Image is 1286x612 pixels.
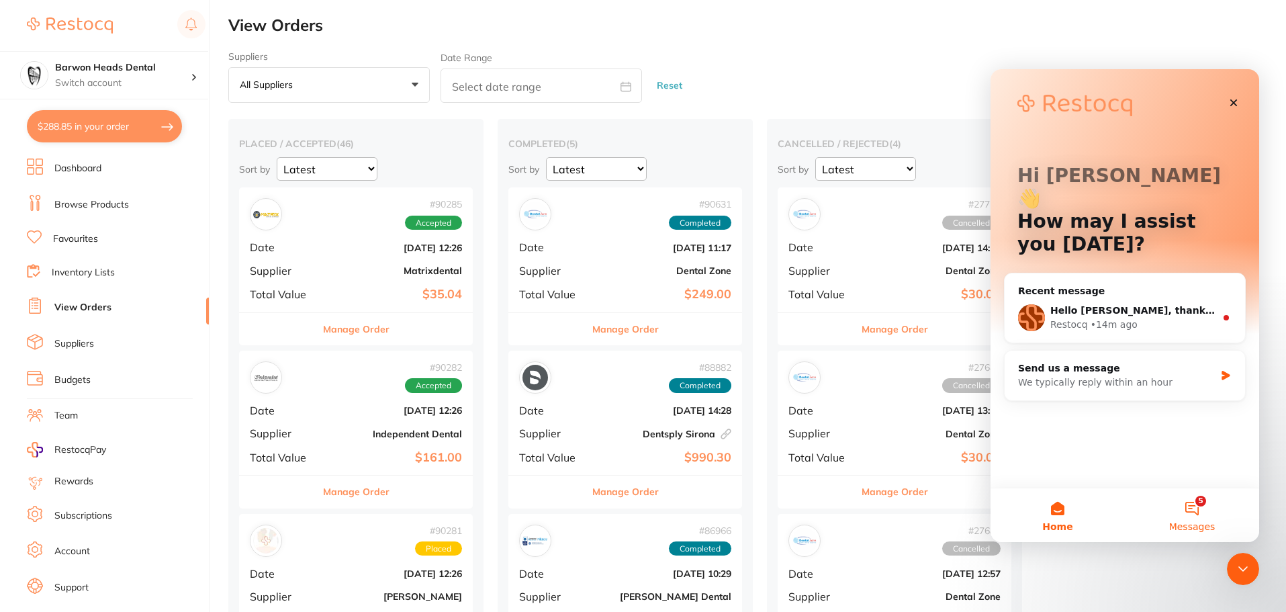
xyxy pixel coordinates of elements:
button: $288.85 in your order [27,110,182,142]
input: Select date range [441,69,642,103]
a: Budgets [54,374,91,387]
b: [DATE] 12:26 [328,405,462,416]
span: # 90285 [405,199,462,210]
a: Subscriptions [54,509,112,523]
span: Cancelled [942,216,1001,230]
span: Date [519,568,586,580]
b: [DATE] 13:13 [866,405,1001,416]
span: Home [52,453,82,462]
label: Date Range [441,52,492,63]
span: # 27688 [942,362,1001,373]
b: [DATE] 10:29 [597,568,731,579]
div: Send us a messageWe typically reply within an hour [13,281,255,332]
span: Supplier [788,265,856,277]
h2: View Orders [228,16,1286,35]
span: Supplier [788,591,856,603]
span: Messages [179,453,225,462]
b: [DATE] 12:26 [328,243,462,253]
p: Switch account [55,77,191,90]
a: Suppliers [54,337,94,351]
img: Dental Zone [792,365,817,390]
label: Suppliers [228,51,430,62]
button: Manage Order [862,476,928,508]
div: Matrixdental#90285AcceptedDate[DATE] 12:26SupplierMatrixdentalTotal Value$35.04Manage Order [239,187,473,345]
a: Rewards [54,475,93,488]
a: Browse Products [54,198,129,212]
button: Manage Order [323,313,389,345]
b: [DATE] 11:17 [597,243,731,253]
b: Dentsply Sirona [597,429,731,439]
img: Dental Zone [792,528,817,554]
button: Manage Order [862,313,928,345]
span: Date [250,404,317,417]
span: Total Value [788,288,856,300]
div: Send us a message [28,292,224,306]
span: # 27687 [942,525,1001,536]
img: RestocqPay [27,442,43,457]
p: Sort by [778,163,809,175]
span: Total Value [250,451,317,464]
span: Cancelled [942,378,1001,393]
span: Cancelled [942,541,1001,556]
b: $30.00 [866,288,1001,302]
span: Date [788,404,856,417]
a: View Orders [54,301,111,314]
span: Supplier [250,427,317,439]
span: # 88882 [669,362,731,373]
p: Sort by [239,163,270,175]
b: Dental Zone [866,591,1001,602]
span: Accepted [405,378,462,393]
img: Barwon Heads Dental [21,62,48,89]
div: • 14m ago [100,249,147,263]
div: Restocq [60,249,97,263]
span: Supplier [519,427,586,439]
span: Date [250,568,317,580]
img: Adam Dental [253,528,279,554]
img: Dental Zone [522,202,548,227]
span: Date [519,404,586,417]
span: # 90281 [415,525,462,536]
span: Date [788,568,856,580]
span: Completed [669,378,731,393]
span: Total Value [519,288,586,300]
b: $30.00 [866,451,1001,465]
span: # 86966 [669,525,731,536]
b: Matrixdental [328,265,462,276]
button: Manage Order [592,476,659,508]
span: # 90282 [405,362,462,373]
span: Supplier [788,427,856,439]
span: Total Value [788,451,856,464]
b: Dental Zone [866,429,1001,439]
h2: completed ( 5 ) [508,138,742,150]
a: Dashboard [54,162,101,175]
span: Date [250,241,317,253]
img: Matrixdental [253,202,279,227]
span: Completed [669,541,731,556]
b: Independent Dental [328,429,462,439]
span: # 27725 [942,199,1001,210]
span: Hello [PERSON_NAME], thank you for your message, I'll be relaying this to your account manager so... [60,236,718,247]
div: We typically reply within an hour [28,306,224,320]
b: [DATE] 14:56 [866,243,1001,253]
b: [PERSON_NAME] Dental [597,591,731,602]
span: Date [519,241,586,253]
button: Manage Order [323,476,389,508]
a: Account [54,545,90,558]
img: Independent Dental [253,365,279,390]
b: [DATE] 12:57 [866,568,1001,579]
a: Inventory Lists [52,266,115,279]
img: Restocq Logo [27,17,113,34]
iframe: Intercom live chat [1227,553,1259,585]
img: Dental Zone [792,202,817,227]
span: Accepted [405,216,462,230]
b: Dental Zone [866,265,1001,276]
h4: Barwon Heads Dental [55,61,191,75]
span: Total Value [519,451,586,464]
a: Team [54,409,78,423]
